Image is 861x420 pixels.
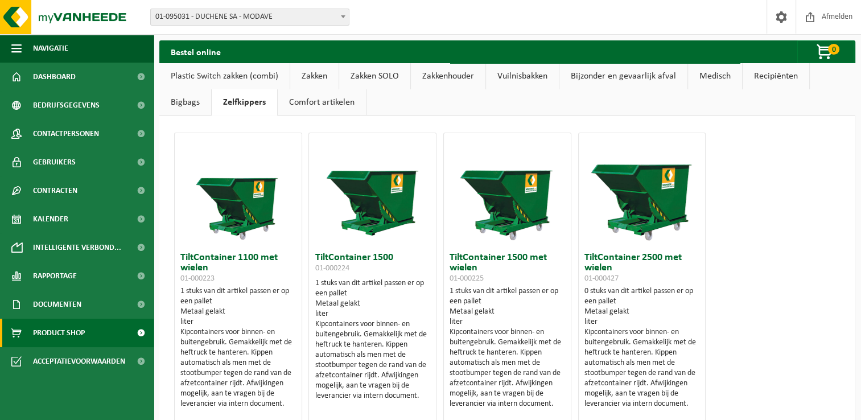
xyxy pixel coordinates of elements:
[585,133,699,247] img: 01-000427
[315,278,430,401] div: 1 stuks van dit artikel passen er op een pallet
[315,309,430,319] div: liter
[33,290,81,319] span: Documenten
[33,233,121,262] span: Intelligente verbond...
[33,262,77,290] span: Rapportage
[159,89,211,116] a: Bigbags
[180,253,296,283] h3: TiltContainer 1100 met wielen
[212,89,277,116] a: Zelfkippers
[450,274,484,283] span: 01-000225
[797,40,854,63] button: 0
[33,63,76,91] span: Dashboard
[315,319,430,401] div: Kipcontainers voor binnen- en buitengebruik. Gemakkelijk met de heftruck te hanteren. Kippen auto...
[339,63,410,89] a: Zakken SOLO
[181,133,295,247] img: 01-000223
[584,307,700,317] div: Metaal gelakt
[559,63,687,89] a: Bijzonder en gevaarlijk afval
[180,317,296,327] div: liter
[151,9,349,25] span: 01-095031 - DUCHENE SA - MODAVE
[33,176,77,205] span: Contracten
[33,347,125,376] span: Acceptatievoorwaarden
[688,63,742,89] a: Medisch
[450,133,564,247] img: 01-000225
[180,327,296,409] div: Kipcontainers voor binnen- en buitengebruik. Gemakkelijk met de heftruck te hanteren. Kippen auto...
[450,253,565,283] h3: TiltContainer 1500 met wielen
[33,205,68,233] span: Kalender
[290,63,339,89] a: Zakken
[33,148,76,176] span: Gebruikers
[315,264,349,273] span: 01-000224
[180,307,296,317] div: Metaal gelakt
[584,317,700,327] div: liter
[180,286,296,409] div: 1 stuks van dit artikel passen er op een pallet
[315,253,430,275] h3: TiltContainer 1500
[584,327,700,409] div: Kipcontainers voor binnen- en buitengebruik. Gemakkelijk met de heftruck te hanteren. Kippen auto...
[486,63,559,89] a: Vuilnisbakken
[450,307,565,317] div: Metaal gelakt
[278,89,366,116] a: Comfort artikelen
[450,327,565,409] div: Kipcontainers voor binnen- en buitengebruik. Gemakkelijk met de heftruck te hanteren. Kippen auto...
[584,274,619,283] span: 01-000427
[33,91,100,120] span: Bedrijfsgegevens
[450,317,565,327] div: liter
[411,63,485,89] a: Zakkenhouder
[159,40,232,63] h2: Bestel online
[150,9,349,26] span: 01-095031 - DUCHENE SA - MODAVE
[316,133,430,247] img: 01-000224
[33,120,99,148] span: Contactpersonen
[159,63,290,89] a: Plastic Switch zakken (combi)
[33,319,85,347] span: Product Shop
[33,34,68,63] span: Navigatie
[584,286,700,409] div: 0 stuks van dit artikel passen er op een pallet
[828,44,839,55] span: 0
[743,63,809,89] a: Recipiënten
[315,299,430,309] div: Metaal gelakt
[584,253,700,283] h3: TiltContainer 2500 met wielen
[450,286,565,409] div: 1 stuks van dit artikel passen er op een pallet
[180,274,215,283] span: 01-000223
